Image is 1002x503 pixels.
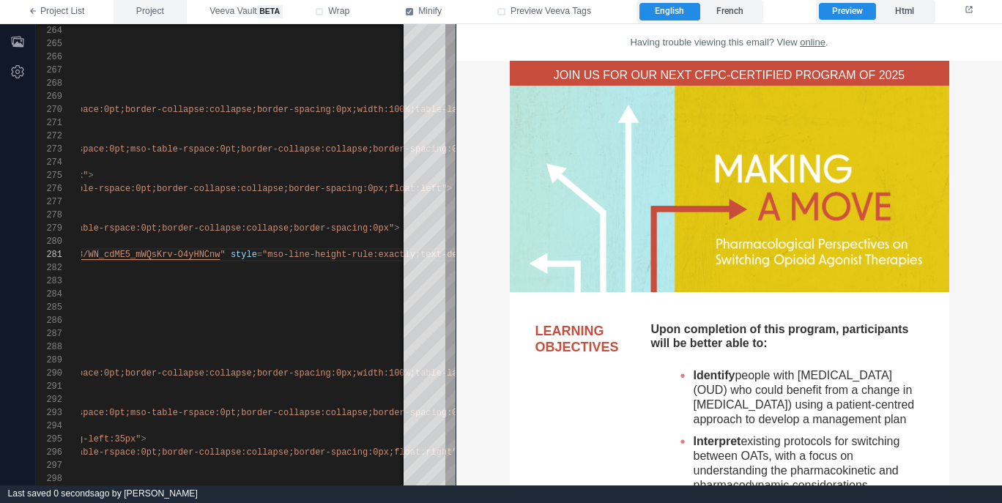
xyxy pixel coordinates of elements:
span: collapse:collapse;border-spacing:0px;width:100%;ta [162,105,426,115]
div: 294 [36,420,62,433]
span: > [88,171,93,181]
span: collapse:collapse;border-spacing:0px;float:right" [199,447,458,458]
span: Project [136,5,164,18]
iframe: preview [456,24,1002,485]
div: 298 [36,472,62,485]
span: > [394,223,399,234]
div: 272 [36,130,62,143]
span: 3788/WN_cdME5_mWQsKrv-O4yHNCnw [62,250,220,260]
span: collapse:collapse;border-spacing:0px;width:100%;ta [162,368,426,379]
span: Preview Veeva Tags [511,5,591,18]
div: 290 [36,367,62,380]
div: existing protocols for switching between OATs, with a focus on understanding the pharmacokinetic ... [237,410,460,469]
span: collapse:collapse;border-spacing:0px;background-co [278,408,542,418]
span: collapse:collapse;border-spacing:0px;background-co [278,144,542,154]
div: 274 [36,156,62,169]
div: 280 [36,235,62,248]
span: " [220,250,225,260]
div: 292 [36,393,62,406]
div: 295 [36,433,62,446]
span: Wrap [328,5,349,18]
span: > [141,434,146,444]
div: 267 [36,64,62,77]
div: 273 [36,143,62,156]
label: English [639,3,699,21]
div: 282 [36,261,62,275]
div: 297 [36,459,62,472]
div: 288 [36,340,62,354]
div: 287 [36,327,62,340]
span: collapse:collapse;border-spacing:0px" [199,223,394,234]
label: Html [876,3,932,21]
span: style [231,250,257,260]
span: Minify [418,5,442,18]
div: 264 [36,24,62,37]
div: 293 [36,406,62,420]
div: 296 [36,446,62,459]
textarea: Editor content;Press Alt+F1 for Accessibility Options. [392,248,393,261]
div: 277 [36,195,62,209]
div: 279 [36,222,62,235]
label: Preview [819,3,875,21]
div: 286 [36,314,62,327]
div: 291 [36,380,62,393]
span: beta [257,5,283,18]
span: collapse:collapse;border-spacing:0px;float:left" [194,184,448,194]
div: 289 [36,354,62,367]
div: 275 [36,169,62,182]
span: Veeva Vault [209,5,282,18]
div: 281 [36,248,62,261]
div: 283 [36,275,62,288]
div: 265 [36,37,62,51]
div: 269 [36,90,62,103]
div: 285 [36,301,62,314]
div: 278 [36,209,62,222]
div: 284 [36,288,62,301]
div: 268 [36,77,62,90]
span: "mso-line-height-rule:exactly;text-decoration:unde [262,250,526,260]
div: 271 [36,116,62,130]
b: Interpret [237,411,285,423]
label: French [700,3,760,21]
div: 276 [36,182,62,195]
span: = [257,250,262,260]
span: "mso-table-lspace:0pt;mso-table-rspace:0pt;border- [15,408,278,418]
span: "mso-table-lspace:0pt;mso-table-rspace:0pt;border- [15,144,278,154]
div: 266 [36,51,62,64]
div: 270 [36,103,62,116]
